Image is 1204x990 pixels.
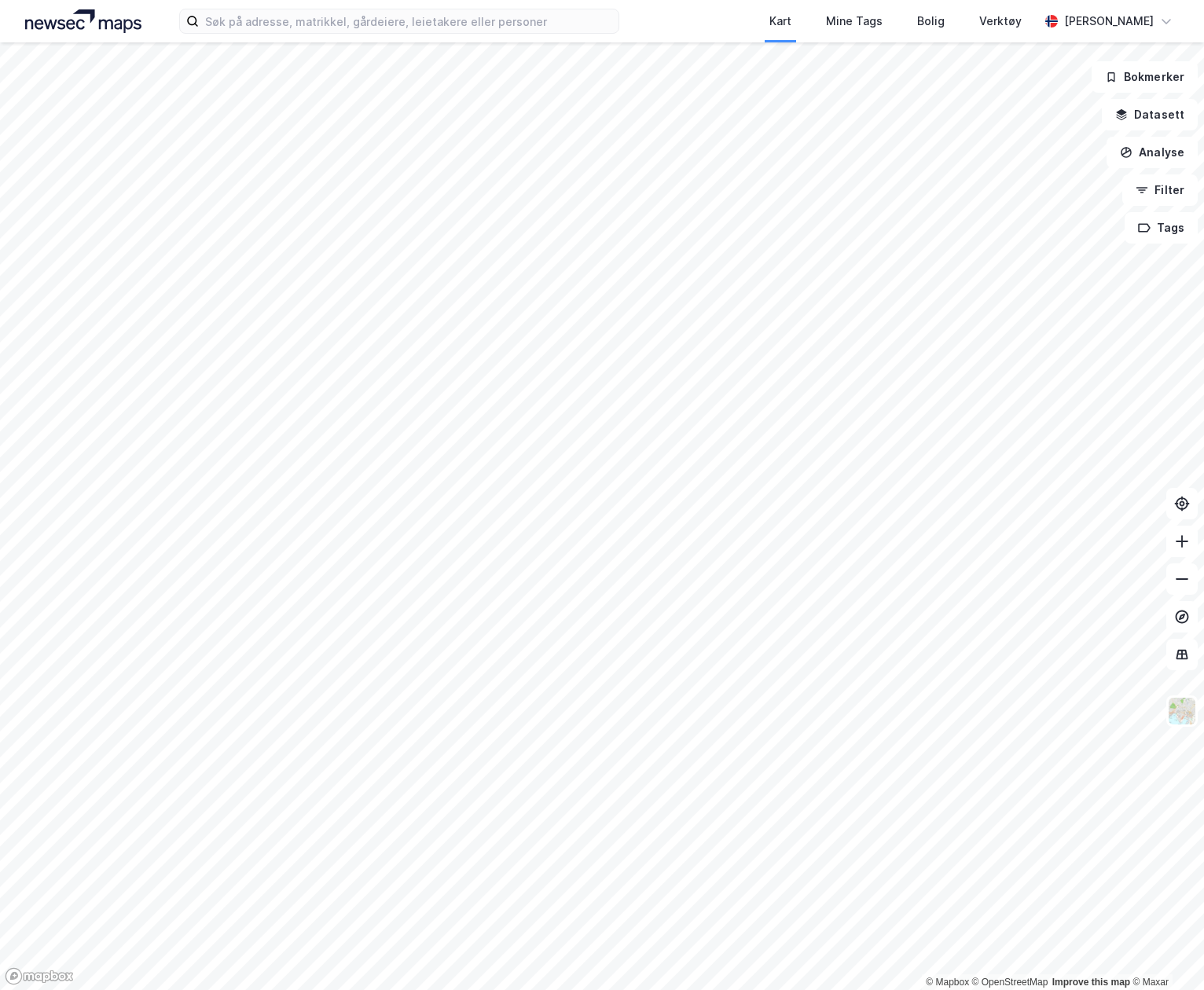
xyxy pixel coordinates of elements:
[972,977,1048,988] a: OpenStreetMap
[1125,212,1198,244] button: Tags
[917,12,945,31] div: Bolig
[1092,61,1198,93] button: Bokmerker
[926,977,969,988] a: Mapbox
[1167,696,1197,726] img: Z
[5,967,74,985] a: Mapbox homepage
[199,9,619,33] input: Søk på adresse, matrikkel, gårdeiere, leietakere eller personer
[826,12,883,31] div: Mine Tags
[1107,137,1198,168] button: Analyse
[1064,12,1154,31] div: [PERSON_NAME]
[769,12,791,31] div: Kart
[25,9,141,33] img: logo.a4113a55bc3d86da70a041830d287a7e.svg
[1122,174,1198,206] button: Filter
[1125,915,1204,990] iframe: Chat Widget
[1052,977,1130,988] a: Improve this map
[1102,99,1198,130] button: Datasett
[979,12,1022,31] div: Verktøy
